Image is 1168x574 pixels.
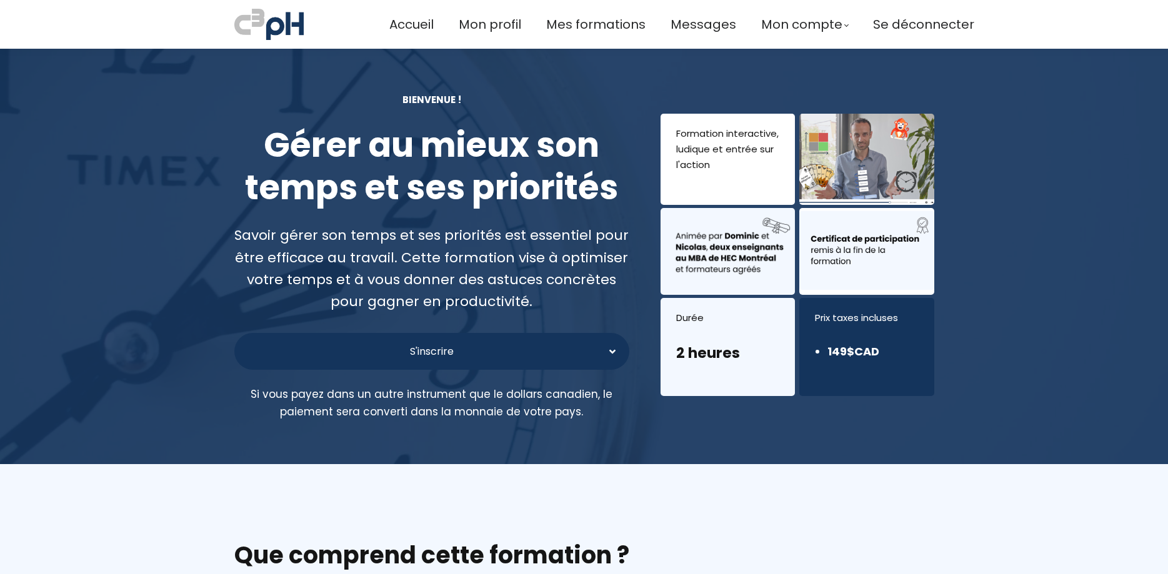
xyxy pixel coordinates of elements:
span: Mon compte [761,14,842,35]
a: Se déconnecter [873,14,974,35]
font: Gérer au mieux son temps et ses priorités [245,121,618,211]
font: 2 heures [676,343,740,363]
font: Que comprend cette formation ? [234,538,629,572]
a: Accueil [389,14,434,35]
font: Bienvenue ! [402,93,461,106]
font: Prix ​​taxes incluses [815,311,898,324]
font: Si vous payez dans un autre instrument que le dollars canadien, le paiement sera converti dans la... [251,387,612,419]
a: Mon profil [459,14,521,35]
a: Messages [671,14,736,35]
span: S'inscrire [410,344,454,359]
a: Mes formations [546,14,646,35]
font: Savoir gérer son temps et ses priorités est essentiel pour être efficace au travail. Cette format... [234,225,629,311]
img: a70bc7685e0efc0bd0b04b3506828469.jpeg [234,6,304,42]
font: Durée [676,311,704,324]
font: 149$CAD [827,344,879,359]
font: Formation interactive, ludique et entrée sur l'action [676,127,779,171]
